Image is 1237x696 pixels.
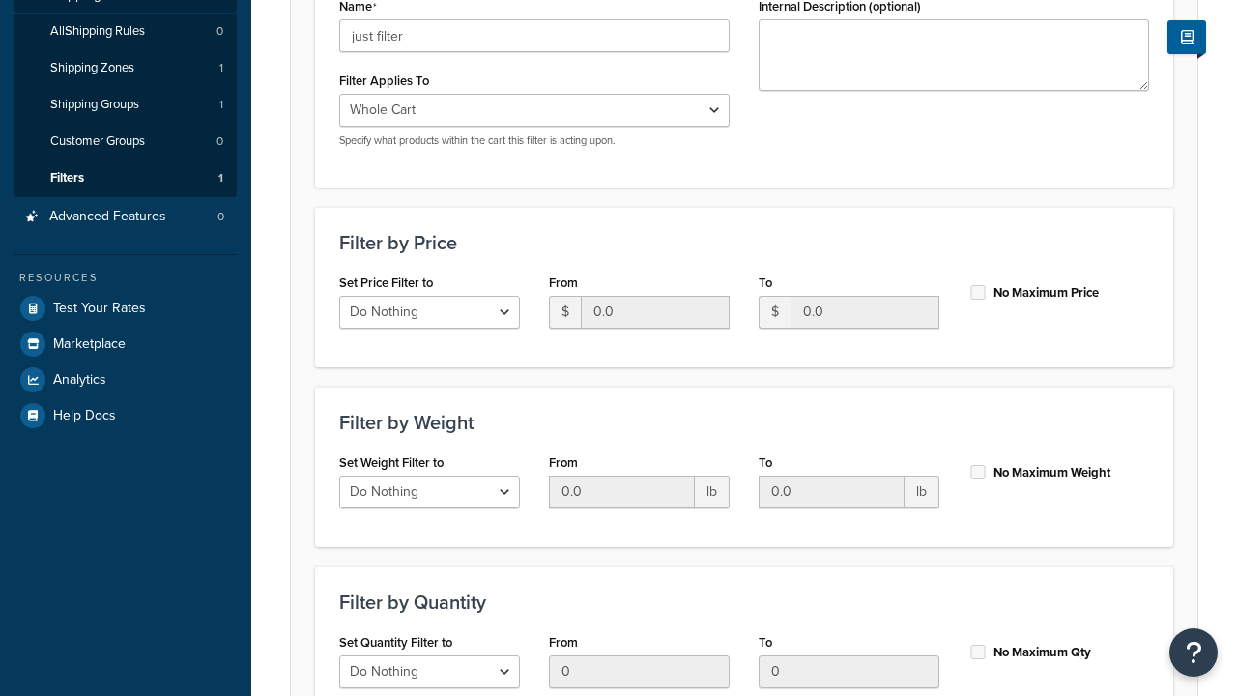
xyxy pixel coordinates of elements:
[219,97,223,113] span: 1
[216,23,223,40] span: 0
[50,170,84,187] span: Filters
[14,124,237,159] li: Customer Groups
[14,124,237,159] a: Customer Groups0
[53,372,106,389] span: Analytics
[14,398,237,433] a: Help Docs
[14,50,237,86] li: Shipping Zones
[14,362,237,397] a: Analytics
[219,60,223,76] span: 1
[14,50,237,86] a: Shipping Zones1
[50,60,134,76] span: Shipping Zones
[993,284,1099,302] label: No Maximum Price
[14,199,237,235] a: Advanced Features0
[549,275,578,290] label: From
[905,476,939,508] span: lb
[339,275,433,290] label: Set Price Filter to
[759,635,772,650] label: To
[50,133,145,150] span: Customer Groups
[14,160,237,196] a: Filters1
[216,133,223,150] span: 0
[759,275,772,290] label: To
[339,592,1149,613] h3: Filter by Quantity
[695,476,730,508] span: lb
[14,87,237,123] li: Shipping Groups
[49,209,166,225] span: Advanced Features
[14,199,237,235] li: Advanced Features
[217,209,224,225] span: 0
[53,301,146,317] span: Test Your Rates
[339,635,452,650] label: Set Quantity Filter to
[549,455,578,470] label: From
[759,296,791,329] span: $
[14,14,237,49] a: AllShipping Rules0
[50,23,145,40] span: All Shipping Rules
[53,336,126,353] span: Marketplace
[759,455,772,470] label: To
[339,133,730,148] p: Specify what products within the cart this filter is acting upon.
[1169,628,1218,677] button: Open Resource Center
[14,87,237,123] a: Shipping Groups1
[14,160,237,196] li: Filters
[14,291,237,326] a: Test Your Rates
[549,635,578,650] label: From
[993,464,1110,481] label: No Maximum Weight
[14,327,237,362] a: Marketplace
[339,73,429,88] label: Filter Applies To
[549,296,581,329] span: $
[339,455,444,470] label: Set Weight Filter to
[14,270,237,286] div: Resources
[218,170,223,187] span: 1
[1167,20,1206,54] button: Show Help Docs
[50,97,139,113] span: Shipping Groups
[993,644,1091,661] label: No Maximum Qty
[339,232,1149,253] h3: Filter by Price
[339,412,1149,433] h3: Filter by Weight
[53,408,116,424] span: Help Docs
